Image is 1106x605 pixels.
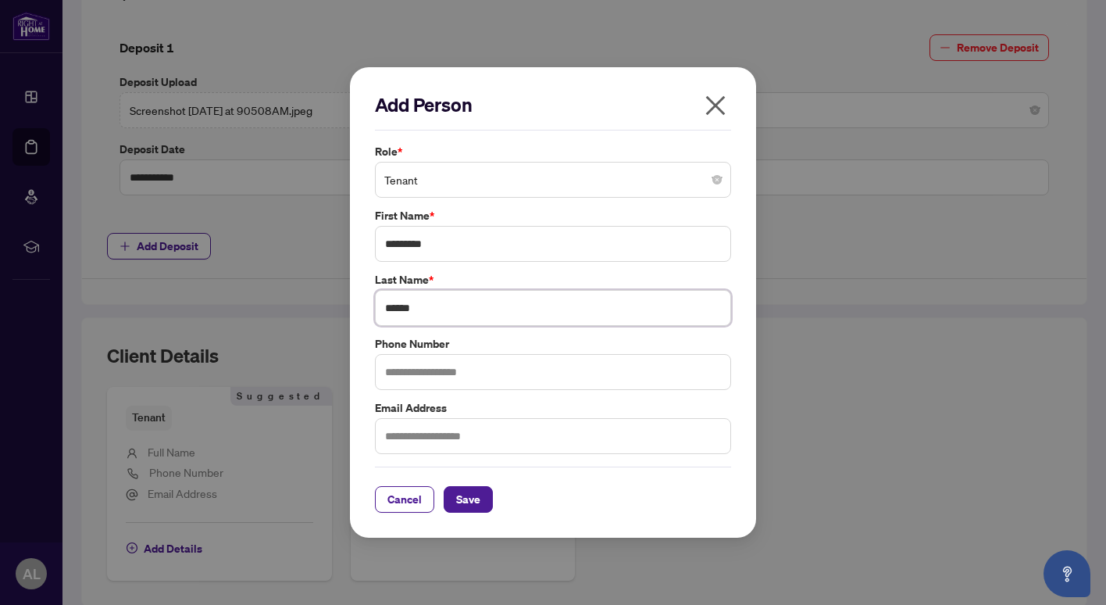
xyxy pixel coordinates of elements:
button: Open asap [1044,550,1090,597]
label: Role [375,143,731,160]
span: Save [456,487,480,512]
label: Email Address [375,399,731,417]
span: close-circle [712,175,722,184]
label: Last Name [375,271,731,288]
span: Tenant [384,165,722,195]
span: Cancel [387,487,422,512]
label: First Name [375,207,731,224]
span: close [703,93,728,118]
button: Save [444,486,493,513]
label: Phone Number [375,335,731,353]
h2: Add Person [375,92,731,117]
button: Cancel [375,486,434,513]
